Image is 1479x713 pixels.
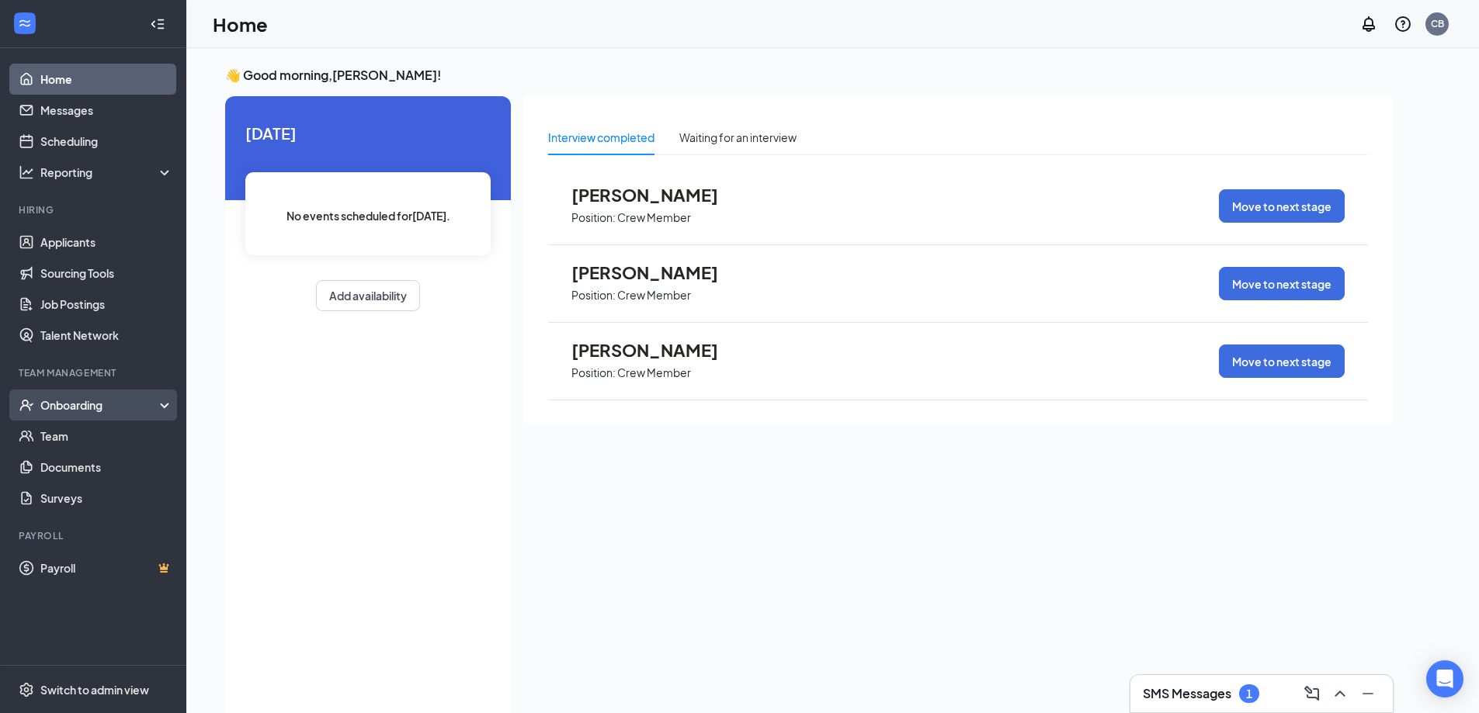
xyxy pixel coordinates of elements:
[571,210,616,225] p: Position:
[40,452,173,483] a: Documents
[19,529,170,542] div: Payroll
[40,483,173,514] a: Surveys
[19,682,34,697] svg: Settings
[19,366,170,379] div: Team Management
[1356,681,1380,706] button: Minimize
[617,210,691,225] p: Crew Member
[40,397,160,413] div: Onboarding
[1246,687,1252,701] div: 1
[1219,267,1345,300] button: Move to next stage
[213,11,268,37] h1: Home
[1359,15,1378,33] svg: Notifications
[1303,684,1321,703] svg: ComposeMessage
[571,365,616,380] p: Position:
[571,262,742,282] span: [PERSON_NAME]
[286,207,450,224] span: No events scheduled for [DATE] .
[679,129,797,146] div: Waiting for an interview
[40,421,173,452] a: Team
[19,203,170,216] div: Hiring
[1359,684,1377,703] svg: Minimize
[1219,344,1345,378] button: Move to next stage
[617,288,691,303] p: Crew Member
[571,288,616,303] p: Position:
[316,280,420,311] button: Add availability
[19,397,34,413] svg: UserCheck
[40,289,173,320] a: Job Postings
[1331,684,1349,703] svg: ChevronUp
[571,340,742,360] span: [PERSON_NAME]
[225,67,1393,84] h3: 👋 Good morning, [PERSON_NAME] !
[40,682,149,697] div: Switch to admin view
[1143,685,1231,702] h3: SMS Messages
[40,258,173,289] a: Sourcing Tools
[40,126,173,157] a: Scheduling
[40,95,173,126] a: Messages
[17,16,33,31] svg: WorkstreamLogo
[1219,189,1345,223] button: Move to next stage
[1394,15,1412,33] svg: QuestionInfo
[150,16,165,32] svg: Collapse
[19,164,34,180] svg: Analysis
[617,365,691,380] p: Crew Member
[1328,681,1352,706] button: ChevronUp
[40,227,173,258] a: Applicants
[1300,681,1325,706] button: ComposeMessage
[1431,17,1444,30] div: CB
[40,164,174,180] div: Reporting
[245,121,491,145] span: [DATE]
[571,185,742,205] span: [PERSON_NAME]
[548,129,654,146] div: Interview completed
[40,320,173,351] a: Talent Network
[40,552,173,583] a: PayrollCrown
[40,64,173,95] a: Home
[1426,660,1463,697] div: Open Intercom Messenger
